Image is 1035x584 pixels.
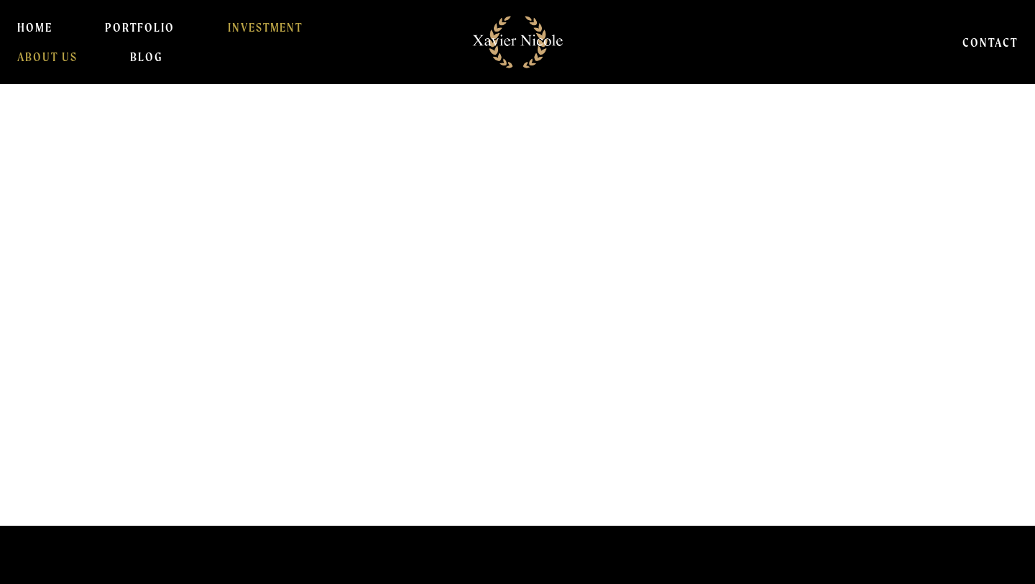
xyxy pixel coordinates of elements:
a: CONTACT [962,27,1018,56]
h1: Why Settle For ORDINARY ? [12,304,937,360]
img: Michigan Wedding Videographers | Detroit Cinematic Wedding Films By Xavier Nicole [464,8,571,76]
a: About Us [17,42,78,71]
a: HOME [17,13,52,42]
a: BLOG [130,42,162,71]
a: INVESTMENT [228,13,303,42]
a: PORTFOLIO [105,13,175,42]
